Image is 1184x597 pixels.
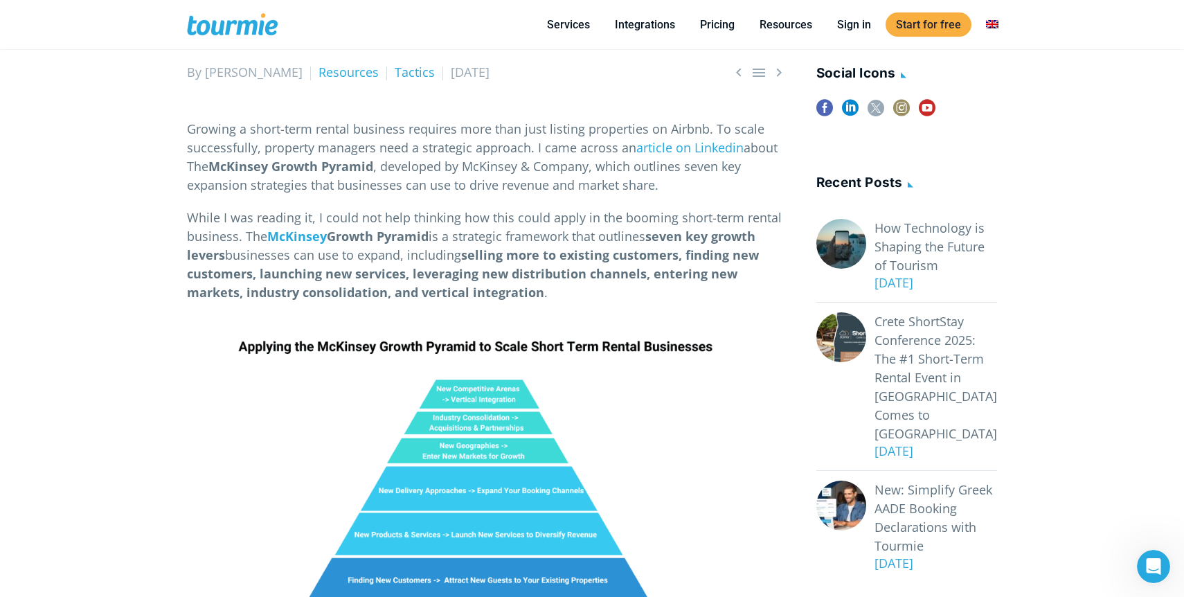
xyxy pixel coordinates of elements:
a: Integrations [604,16,685,33]
a: instagram [893,100,910,125]
a: Pricing [690,16,745,33]
h4: Recent posts [816,172,997,195]
span: Growing a short-term rental business requires more than just listing properties on Airbnb. To sca... [187,121,764,156]
b: seven key growth levers [187,228,755,263]
a: McKinsey [267,228,327,244]
b: Growth Pyramid [327,228,429,244]
a: How Technology is Shaping the Future of Tourism [874,219,997,275]
span: While I was reading it, I could not help thinking how this could apply in the booming short-term ... [187,209,782,244]
a: Resources [749,16,823,33]
span: , developed by McKinsey & Company, which outlines seven key expansion strategies that businesses ... [187,158,741,193]
span: . [544,284,548,301]
a: article on Linkedin [636,139,744,156]
b: McKinsey Growth Pyramid [208,158,373,175]
a: Crete ShortStay Conference 2025: The #1 Short-Term Rental Event in [GEOGRAPHIC_DATA] Comes to [GE... [874,312,997,443]
span: Next post [771,64,787,81]
a:  [730,64,747,81]
a: Services [537,16,600,33]
h4: social icons [816,63,997,86]
iframe: Intercom live chat [1137,550,1170,583]
span: Previous post [730,64,747,81]
span: businesses can use to expand, including [225,247,461,263]
a: twitter [868,100,884,125]
a: youtube [919,100,935,125]
a: Switch to [976,16,1009,33]
b: selling more to existing customers, finding new customers, launching new services, leveraging new... [187,247,759,301]
div: [DATE] [866,554,997,573]
a: Tactics [395,64,435,80]
span: [DATE] [451,64,490,80]
span: is a strategic framework that outlines [429,228,645,244]
a: Start for free [886,12,971,37]
a: Sign in [827,16,881,33]
a: facebook [816,100,833,125]
a: linkedin [842,100,859,125]
div: [DATE] [866,442,997,461]
a: Resources [319,64,379,80]
a:  [771,64,787,81]
span: By [PERSON_NAME] [187,64,303,80]
a:  [751,64,767,81]
a: New: Simplify Greek AADE Booking Declarations with Tourmie [874,481,997,555]
div: [DATE] [866,274,997,292]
